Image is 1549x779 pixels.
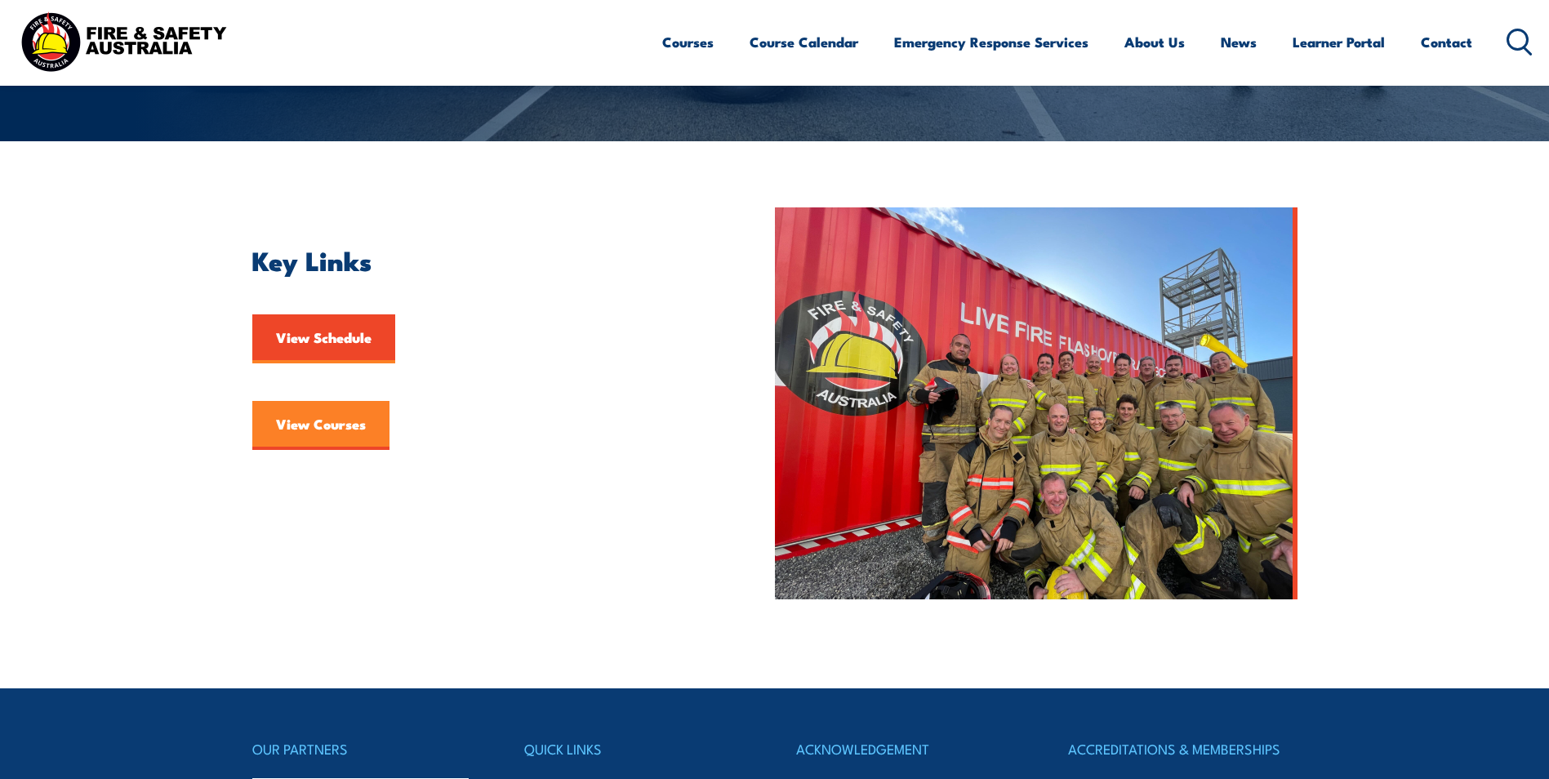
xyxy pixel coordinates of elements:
[1221,20,1257,64] a: News
[252,737,481,760] h4: OUR PARTNERS
[662,20,714,64] a: Courses
[252,401,389,450] a: View Courses
[796,737,1025,760] h4: ACKNOWLEDGEMENT
[750,20,858,64] a: Course Calendar
[1124,20,1185,64] a: About Us
[775,207,1298,599] img: FSA People – Team photo aug 2023
[1421,20,1472,64] a: Contact
[524,737,753,760] h4: QUICK LINKS
[1068,737,1297,760] h4: ACCREDITATIONS & MEMBERSHIPS
[252,248,700,271] h2: Key Links
[1293,20,1385,64] a: Learner Portal
[894,20,1088,64] a: Emergency Response Services
[252,314,395,363] a: View Schedule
